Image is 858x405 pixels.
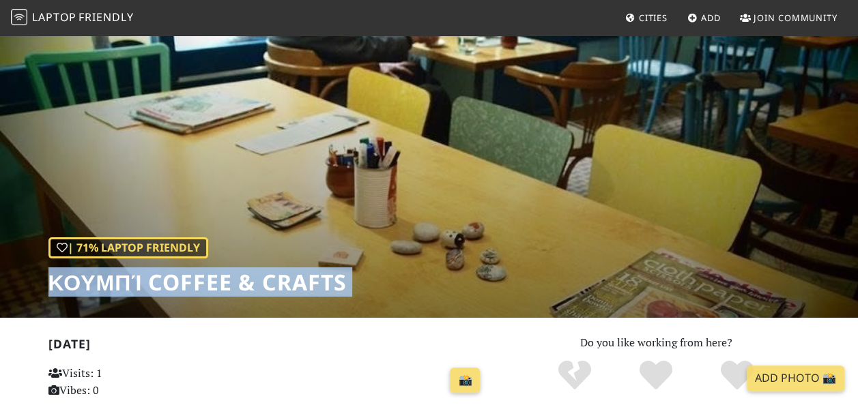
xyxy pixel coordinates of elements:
[754,12,838,24] span: Join Community
[696,359,777,393] div: Definitely!
[502,334,810,352] p: Do you like working from here?
[32,10,76,25] span: Laptop
[11,6,134,30] a: LaptopFriendly LaptopFriendly
[450,367,480,393] a: 📸
[48,269,347,295] h1: Κουμπί Coffee & Crafts
[616,359,697,393] div: Yes
[747,365,844,391] a: Add Photo 📸
[11,9,27,25] img: LaptopFriendly
[734,5,843,30] a: Join Community
[78,10,133,25] span: Friendly
[48,237,208,259] div: | 71% Laptop Friendly
[48,337,486,357] h2: [DATE]
[682,5,726,30] a: Add
[639,12,668,24] span: Cities
[48,365,184,400] p: Visits: 1 Vibes: 0
[620,5,673,30] a: Cities
[701,12,721,24] span: Add
[534,359,616,393] div: No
